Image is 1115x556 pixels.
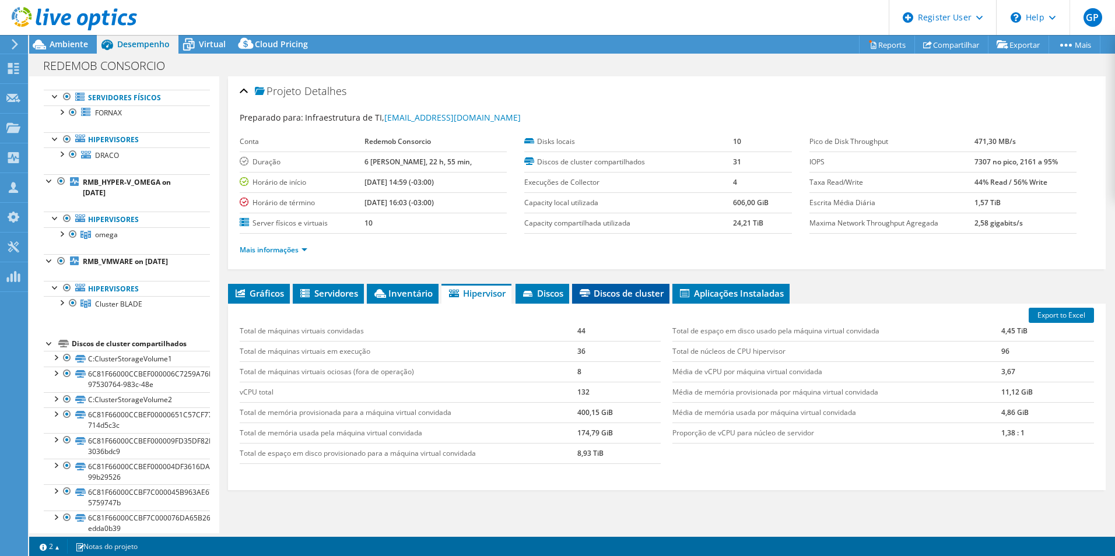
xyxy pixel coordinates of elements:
a: Hipervisores [44,281,210,296]
a: Mais informações [240,245,307,255]
td: Total de memória usada pela máquina virtual convidada [240,423,577,443]
label: Preparado para: [240,112,303,123]
td: Total de espaço em disco provisionado para a máquina virtual convidada [240,443,577,463]
a: Reports [859,36,915,54]
label: Horário de término [240,197,364,209]
span: Discos [521,287,563,299]
td: 44 [577,321,661,342]
td: Total de máquinas virtuais em execução [240,341,577,361]
span: Detalhes [304,84,346,98]
a: FORNAX [44,105,210,121]
td: Total de núcleos de CPU hipervisor [672,341,1001,361]
label: Capacity compartilhada utilizada [524,217,733,229]
span: Aplicações Instaladas [678,287,784,299]
a: Export to Excel [1029,308,1094,323]
td: Total de máquinas virtuais ociosas (fora de operação) [240,361,577,382]
span: omega [95,230,118,240]
span: Servidores [299,287,358,299]
span: Cluster BLADE [95,299,142,309]
a: 6C81F66000CCBEF000009FD35DF82BAE-3036bdc9 [44,433,210,459]
b: 31 [733,157,741,167]
label: Discos de cluster compartilhados [524,156,733,168]
td: Média de memória usada por máquina virtual convidada [672,402,1001,423]
span: Discos de cluster [578,287,664,299]
b: 4 [733,177,737,187]
a: RMB_HYPER-V_OMEGA on [DATE] [44,174,210,200]
span: Infraestrutura de TI, [305,112,521,123]
a: [EMAIL_ADDRESS][DOMAIN_NAME] [384,112,521,123]
a: Notas do projeto [67,539,146,554]
span: Hipervisor [447,287,506,299]
a: Exportar [988,36,1049,54]
td: 8 [577,361,661,382]
td: Total de máquinas virtuais convidadas [240,321,577,342]
b: 44% Read / 56% Write [974,177,1047,187]
label: Maxima Network Throughput Agregada [809,217,974,229]
a: 6C81F66000CCBEF000004DF3616DAD95-99b29526 [44,459,210,484]
a: Hipervisores [44,212,210,227]
td: 400,15 GiB [577,402,661,423]
td: 4,86 GiB [1001,402,1094,423]
td: Total de espaço em disco usado pela máquina virtual convidada [672,321,1001,342]
a: 6C81F66000CCBEF000006C7259A76E50-97530764-983c-48e [44,367,210,392]
span: DRACO [95,150,119,160]
label: Conta [240,136,364,147]
b: 2,58 gigabits/s [974,218,1023,228]
a: Servidores físicos [44,90,210,105]
label: Escrita Média Diária [809,197,974,209]
label: Execuções de Collector [524,177,733,188]
b: 7307 no pico, 2161 a 95% [974,157,1058,167]
span: Desempenho [117,38,170,50]
a: 6C81F66000CCBEF00000651C57CF771A-714d5c3c [44,407,210,433]
span: Inventário [373,287,433,299]
a: DRACO [44,147,210,163]
label: Pico de Disk Throughput [809,136,974,147]
label: Duração [240,156,364,168]
div: Discos de cluster compartilhados [72,337,210,351]
td: Média de memória provisionada por máquina virtual convidada [672,382,1001,402]
label: Disks locais [524,136,733,147]
b: 471,30 MB/s [974,136,1016,146]
span: GP [1084,8,1102,27]
span: FORNAX [95,108,122,118]
td: 4,45 TiB [1001,321,1094,342]
b: 1,57 TiB [974,198,1001,207]
td: vCPU total [240,382,577,402]
span: Gráficos [234,287,284,299]
span: Projeto [255,86,301,97]
td: 132 [577,382,661,402]
a: Mais [1049,36,1100,54]
label: Server físicos e virtuais [240,217,364,229]
a: C:ClusterStorageVolume2 [44,392,210,407]
a: RMB_VMWARE on [DATE] [44,254,210,269]
a: 6C81F66000CCBF7C000076DA65B2628D-edda0b39 [44,511,210,536]
a: 2 [31,539,68,554]
label: Capacity local utilizada [524,197,733,209]
a: 6C81F66000CCBF7C000045B963AE67A8-5759747b [44,484,210,510]
td: Média de vCPU por máquina virtual convidada [672,361,1001,382]
td: 11,12 GiB [1001,382,1094,402]
label: IOPS [809,156,974,168]
b: 10 [733,136,741,146]
b: 24,21 TiB [733,218,763,228]
a: omega [44,227,210,242]
b: 6 [PERSON_NAME], 22 h, 55 min, [364,157,472,167]
b: [DATE] 16:03 (-03:00) [364,198,434,207]
h1: REDEMOB CONSORCIO [38,59,183,72]
a: Cluster BLADE [44,296,210,311]
label: Horário de início [240,177,364,188]
td: Proporção de vCPU para núcleo de servidor [672,423,1001,443]
b: [DATE] 14:59 (-03:00) [364,177,434,187]
a: Hipervisores [44,132,210,147]
td: 1,38 : 1 [1001,423,1094,443]
svg: \n [1011,12,1021,23]
td: 174,79 GiB [577,423,661,443]
td: Total de memória provisionada para a máquina virtual convidada [240,402,577,423]
td: 3,67 [1001,361,1094,382]
b: Redemob Consorcio [364,136,431,146]
b: 10 [364,218,373,228]
td: 8,93 TiB [577,443,661,463]
label: Taxa Read/Write [809,177,974,188]
td: 96 [1001,341,1094,361]
b: RMB_HYPER-V_OMEGA on [DATE] [83,177,171,198]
